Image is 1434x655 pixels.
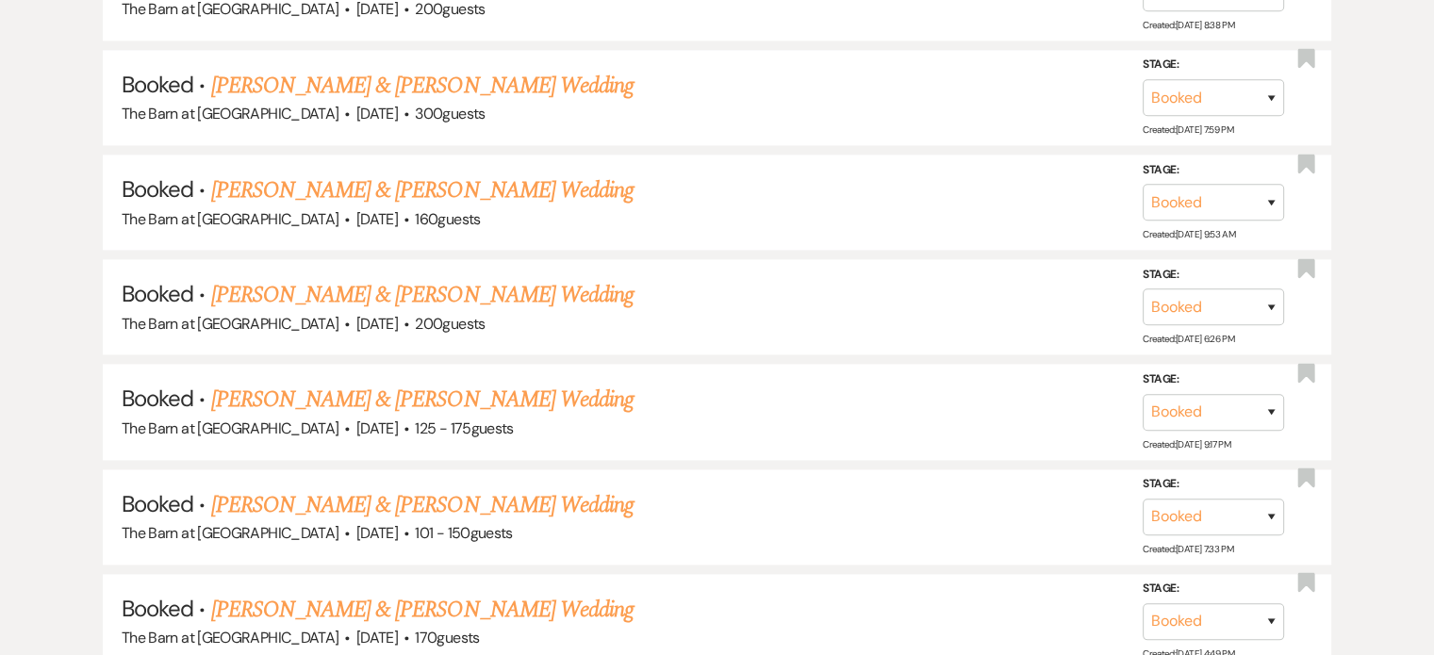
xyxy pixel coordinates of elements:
[211,69,634,103] a: [PERSON_NAME] & [PERSON_NAME] Wedding
[356,523,398,543] span: [DATE]
[415,523,512,543] span: 101 - 150 guests
[1143,333,1234,345] span: Created: [DATE] 6:26 PM
[415,314,485,334] span: 200 guests
[122,104,338,123] span: The Barn at [GEOGRAPHIC_DATA]
[211,593,634,627] a: [PERSON_NAME] & [PERSON_NAME] Wedding
[356,418,398,438] span: [DATE]
[1143,579,1284,599] label: Stage:
[122,384,193,413] span: Booked
[122,418,338,438] span: The Barn at [GEOGRAPHIC_DATA]
[122,279,193,308] span: Booked
[415,209,480,229] span: 160 guests
[415,104,485,123] span: 300 guests
[356,104,398,123] span: [DATE]
[211,173,634,207] a: [PERSON_NAME] & [PERSON_NAME] Wedding
[122,489,193,518] span: Booked
[122,209,338,229] span: The Barn at [GEOGRAPHIC_DATA]
[211,278,634,312] a: [PERSON_NAME] & [PERSON_NAME] Wedding
[122,314,338,334] span: The Barn at [GEOGRAPHIC_DATA]
[1143,160,1284,181] label: Stage:
[1143,55,1284,75] label: Stage:
[356,314,398,334] span: [DATE]
[1143,228,1235,240] span: Created: [DATE] 9:53 AM
[122,70,193,99] span: Booked
[1143,123,1233,136] span: Created: [DATE] 7:59 PM
[356,628,398,647] span: [DATE]
[415,418,513,438] span: 125 - 175 guests
[1143,369,1284,390] label: Stage:
[1143,265,1284,286] label: Stage:
[211,488,634,522] a: [PERSON_NAME] & [PERSON_NAME] Wedding
[356,209,398,229] span: [DATE]
[122,174,193,204] span: Booked
[122,523,338,543] span: The Barn at [GEOGRAPHIC_DATA]
[1143,543,1233,555] span: Created: [DATE] 7:33 PM
[1143,474,1284,495] label: Stage:
[415,628,479,647] span: 170 guests
[122,628,338,647] span: The Barn at [GEOGRAPHIC_DATA]
[122,594,193,623] span: Booked
[1143,437,1230,450] span: Created: [DATE] 9:17 PM
[1143,19,1234,31] span: Created: [DATE] 8:38 PM
[211,383,634,417] a: [PERSON_NAME] & [PERSON_NAME] Wedding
